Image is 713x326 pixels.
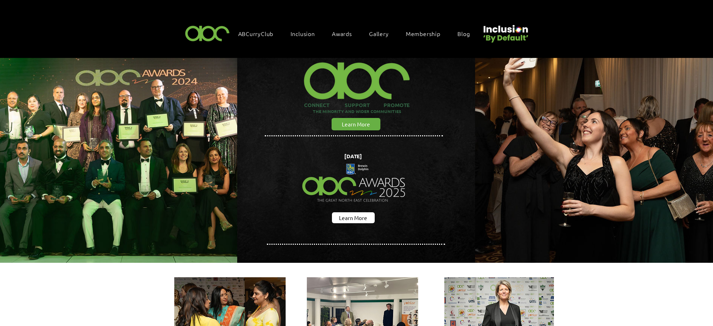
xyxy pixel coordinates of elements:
span: Gallery [369,30,389,37]
img: Untitled design (22).png [481,19,530,43]
span: [DATE] [344,153,362,160]
img: ABC-Logo-Blank-Background-01-01-2_edited.png [300,53,413,101]
span: ABCurryClub [238,30,274,37]
span: CONNECT SUPPORT PROMOTE [304,101,410,108]
span: Blog [457,30,470,37]
a: Blog [454,26,480,41]
span: Inclusion [291,30,315,37]
div: Inclusion [287,26,326,41]
span: Learn More [342,120,370,128]
a: Learn More [332,212,375,223]
span: Membership [406,30,440,37]
img: ABC-Logo-Blank-Background-01-01-2.png [183,23,232,43]
span: Learn More [339,214,367,221]
a: ABCurryClub [235,26,284,41]
span: THE MINORITY AND WIDER COMMUNITIES [313,108,401,114]
span: Awards [332,30,352,37]
a: Learn More [332,118,380,130]
nav: Site [235,26,481,41]
a: Membership [402,26,451,41]
a: Gallery [366,26,399,41]
div: Awards [328,26,363,41]
img: abc background hero black.png [237,58,475,261]
img: Northern Insights Double Pager Apr 2025.png [296,151,412,216]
